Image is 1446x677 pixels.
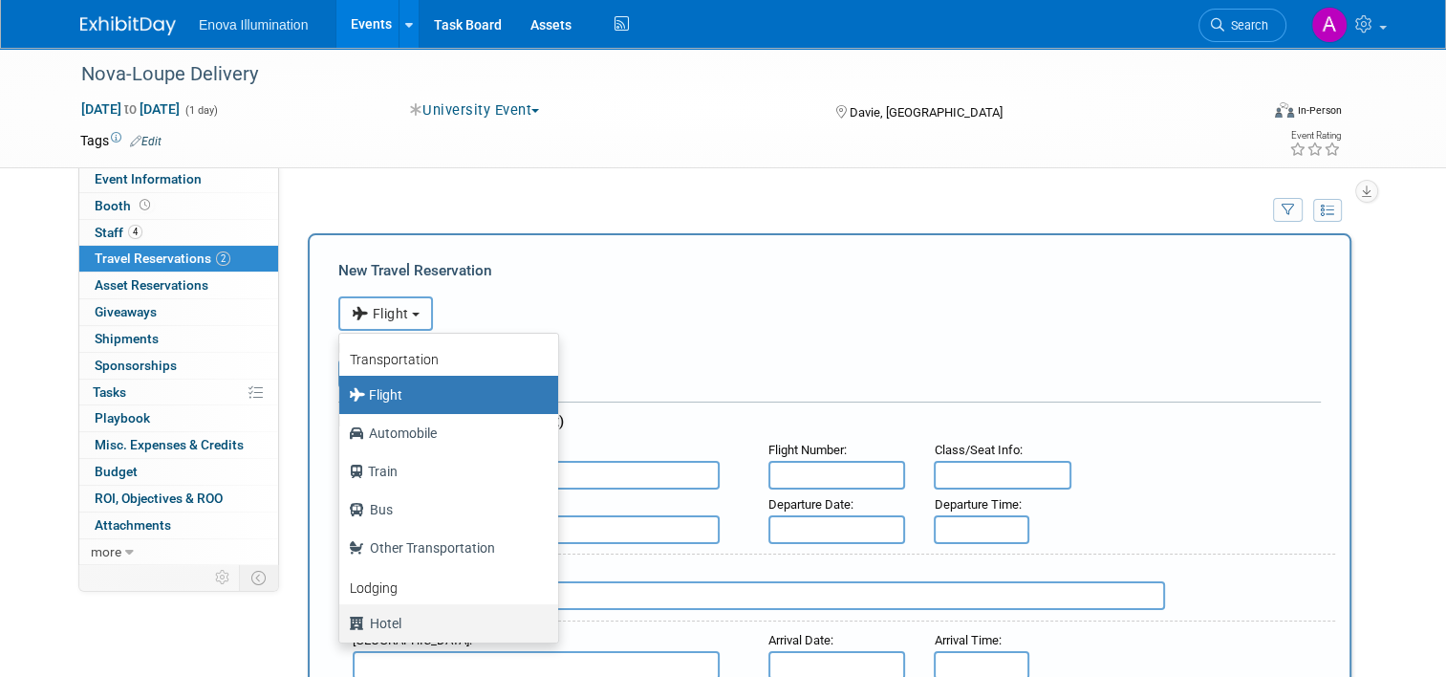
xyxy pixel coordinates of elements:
span: Sponsorships [95,358,177,373]
small: : [768,443,847,457]
a: Edit [130,135,162,148]
label: Train [349,456,539,487]
td: Tags [80,131,162,150]
span: Booth not reserved yet [136,198,154,212]
span: 4 [128,225,142,239]
span: Departure Date [768,497,851,512]
div: New Travel Reservation [338,260,1321,281]
a: Tasks [79,380,278,405]
td: Toggle Event Tabs [240,565,279,590]
a: Asset Reservations [79,273,278,298]
span: Giveaways [95,304,157,319]
a: Travel Reservations2 [79,246,278,272]
a: Playbook [79,405,278,431]
a: Booth [79,193,278,219]
small: : [768,497,853,512]
span: Flight [352,306,409,321]
a: Search [1198,9,1286,42]
span: Search [1224,18,1268,33]
a: Shipments [79,326,278,352]
small: : [768,633,833,647]
body: Rich Text Area. Press ALT-0 for help. [11,8,955,28]
span: Playbook [95,410,150,426]
b: Lodging [350,580,398,596]
div: Event Rating [1289,131,1341,141]
label: Bus [349,494,539,525]
span: Departure Time [934,497,1018,512]
b: Transportation [350,352,439,367]
span: Asset Reservations [95,277,208,293]
a: ROI, Objectives & ROO [79,486,278,512]
a: Misc. Expenses & Credits [79,432,278,458]
span: (1 day) [183,104,218,117]
a: Attachments [79,513,278,538]
span: Enova Illumination [199,17,308,33]
div: In-Person [1297,103,1342,118]
button: University Event [403,100,548,120]
img: Format-Inperson.png [1275,102,1294,118]
label: Hotel [349,608,539,639]
a: Lodging [339,567,558,604]
span: more [91,544,121,559]
img: ExhibitDay [80,16,176,35]
div: Event Format [1155,99,1342,128]
img: Andrea Miller [1311,7,1348,43]
span: Attachments [95,517,171,533]
span: Budget [95,464,138,479]
span: Davie, [GEOGRAPHIC_DATA] [850,105,1003,120]
span: 2 [216,251,230,266]
span: to [121,101,140,117]
div: Nova-Loupe Delivery [75,57,1235,92]
span: ROI, Objectives & ROO [95,491,223,506]
span: Class/Seat Info [934,443,1019,457]
a: Giveaways [79,299,278,325]
button: Flight [338,296,433,331]
a: more [79,539,278,565]
span: Staff [95,225,142,240]
a: Transportation [339,338,558,376]
span: Arrival Date [768,633,831,647]
span: Travel Reservations [95,251,230,266]
span: Booth [95,198,154,213]
label: Other Transportation [349,533,539,563]
i: Filter by Traveler [1282,205,1295,217]
small: : [934,443,1022,457]
label: Flight [349,380,539,410]
td: Personalize Event Tab Strip [206,565,240,590]
span: Event Information [95,171,202,186]
a: Staff4 [79,220,278,246]
span: [DATE] [DATE] [80,100,181,118]
div: Booking Confirmation Number: [338,331,1321,360]
span: Flight Number [768,443,844,457]
small: : [934,633,1001,647]
small: : [934,497,1021,512]
a: Event Information [79,166,278,192]
span: Tasks [93,384,126,400]
a: Sponsorships [79,353,278,379]
span: Shipments [95,331,159,346]
span: Arrival Time [934,633,998,647]
label: Automobile [349,418,539,448]
span: Misc. Expenses & Credits [95,437,244,452]
a: Budget [79,459,278,485]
